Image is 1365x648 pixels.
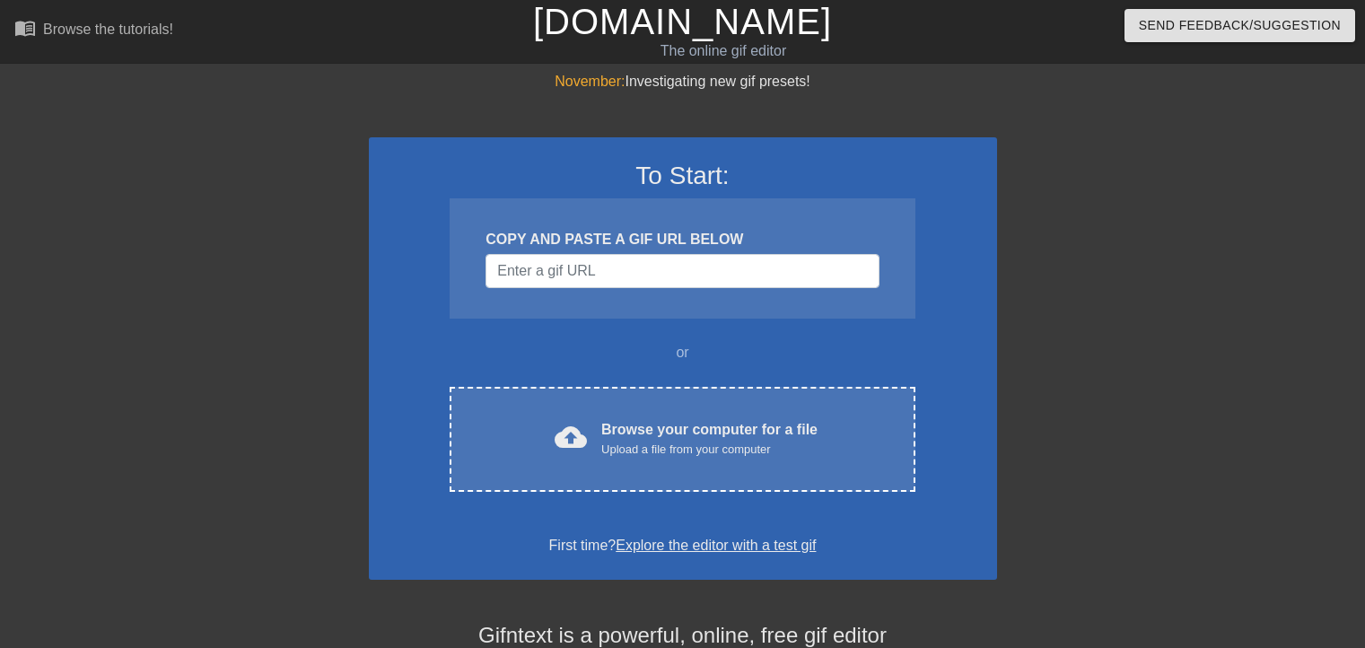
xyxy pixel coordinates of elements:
[14,17,173,45] a: Browse the tutorials!
[43,22,173,37] div: Browse the tutorials!
[533,2,832,41] a: [DOMAIN_NAME]
[601,419,818,459] div: Browse your computer for a file
[369,71,997,92] div: Investigating new gif presets!
[392,161,974,191] h3: To Start:
[1124,9,1355,42] button: Send Feedback/Suggestion
[555,421,587,453] span: cloud_upload
[1139,14,1341,37] span: Send Feedback/Suggestion
[555,74,625,89] span: November:
[486,254,879,288] input: Username
[601,441,818,459] div: Upload a file from your computer
[14,17,36,39] span: menu_book
[464,40,983,62] div: The online gif editor
[392,535,974,556] div: First time?
[486,229,879,250] div: COPY AND PASTE A GIF URL BELOW
[616,538,816,553] a: Explore the editor with a test gif
[416,342,950,363] div: or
